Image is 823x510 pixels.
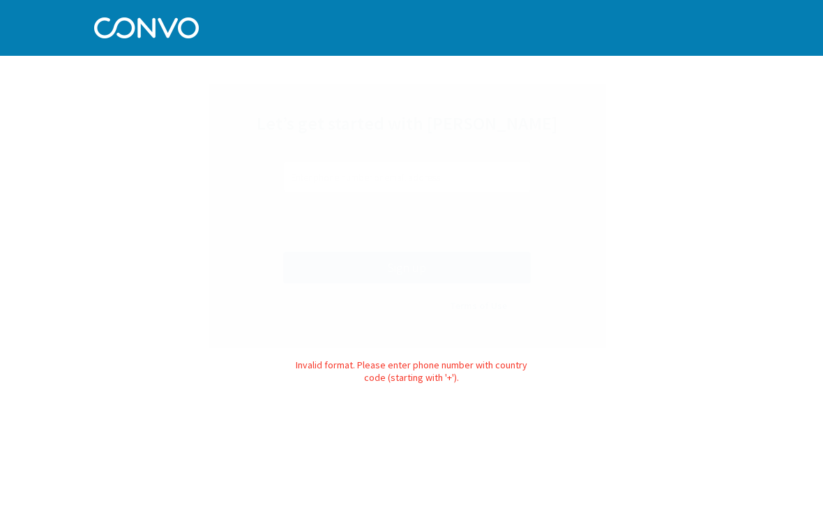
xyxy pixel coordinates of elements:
[283,252,531,283] button: Sign up
[283,161,531,193] input: Enter phone number or email address
[289,359,534,384] div: Invalid format. Please enter phone number with country code (starting with '+').
[450,299,507,312] a: Terms of Use
[209,112,606,152] div: Let’s get started with [PERSON_NAME]
[94,14,199,38] img: Convo Logo
[283,209,531,236] div: *Only registered personal email address and phone number are allowed to join.
[296,299,518,313] div: By clicking Sign up, you agree to our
